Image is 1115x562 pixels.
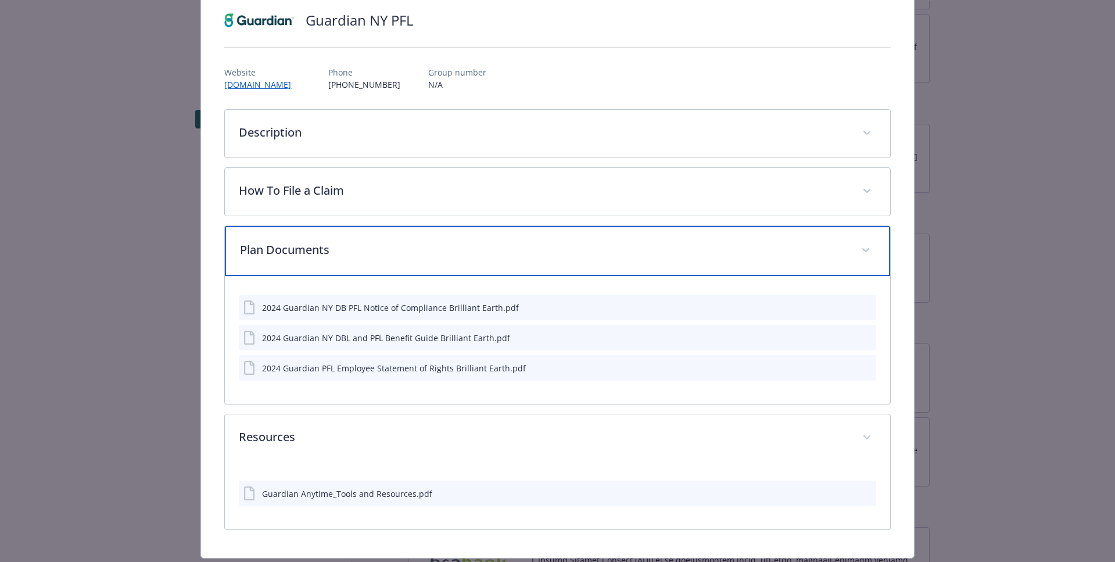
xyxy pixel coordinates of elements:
[328,78,400,91] p: [PHONE_NUMBER]
[861,332,872,344] button: preview file
[262,302,519,314] div: 2024 Guardian NY DB PFL Notice of Compliance Brilliant Earth.pdf
[861,362,872,374] button: preview file
[428,78,486,91] p: N/A
[262,362,526,374] div: 2024 Guardian PFL Employee Statement of Rights Brilliant Earth.pdf
[842,302,852,314] button: download file
[861,302,872,314] button: preview file
[225,168,890,216] div: How To File a Claim
[306,10,414,30] h2: Guardian NY PFL
[225,462,890,529] div: Resources
[842,332,852,344] button: download file
[428,66,486,78] p: Group number
[842,488,852,500] button: download file
[225,110,890,157] div: Description
[262,488,432,500] div: Guardian Anytime_Tools and Resources.pdf
[861,488,872,500] button: preview file
[224,66,300,78] p: Website
[842,362,852,374] button: download file
[225,226,890,276] div: Plan Documents
[225,414,890,462] div: Resources
[225,276,890,404] div: Plan Documents
[239,124,848,141] p: Description
[240,241,847,259] p: Plan Documents
[262,332,510,344] div: 2024 Guardian NY DBL and PFL Benefit Guide Brilliant Earth.pdf
[328,66,400,78] p: Phone
[239,428,848,446] p: Resources
[224,3,294,38] img: Guardian
[239,182,848,199] p: How To File a Claim
[224,79,300,90] a: [DOMAIN_NAME]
